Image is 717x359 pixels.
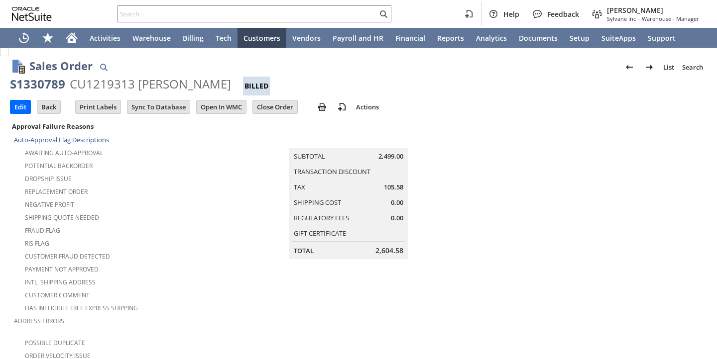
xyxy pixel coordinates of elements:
[294,198,341,207] a: Shipping Cost
[25,187,88,196] a: Replacement Order
[197,100,246,113] input: Open In WMC
[607,5,699,15] span: [PERSON_NAME]
[513,28,564,48] a: Documents
[98,61,110,73] img: Quick Find
[10,120,223,133] div: Approval Failure Reasons
[623,61,635,73] img: Previous
[25,213,99,222] a: Shipping Quote Needed
[648,33,676,43] span: Support
[25,149,103,157] a: Awaiting Auto-Approval
[294,152,325,161] a: Subtotal
[127,100,190,113] input: Sync To Database
[12,7,52,21] svg: logo
[678,59,707,75] a: Search
[243,33,280,43] span: Customers
[25,339,85,347] a: Possible Duplicate
[18,32,30,44] svg: Recent Records
[391,198,403,207] span: 0.00
[14,317,64,325] a: Address Errors
[29,58,93,74] h1: Sales Order
[570,33,590,43] span: Setup
[25,291,90,299] a: Customer Comment
[238,28,286,48] a: Customers
[294,246,314,255] a: Total
[377,8,389,20] svg: Search
[177,28,210,48] a: Billing
[14,135,109,144] a: Auto-Approval Flag Descriptions
[431,28,470,48] a: Reports
[25,239,49,248] a: RIS flag
[25,278,96,286] a: Intl. Shipping Address
[476,33,507,43] span: Analytics
[327,28,389,48] a: Payroll and HR
[294,213,349,222] a: Regulatory Fees
[37,100,60,113] input: Back
[596,28,642,48] a: SuiteApps
[25,200,74,209] a: Negative Profit
[25,175,72,183] a: Dropship Issue
[76,100,120,113] input: Print Labels
[25,162,93,170] a: Potential Backorder
[333,33,383,43] span: Payroll and HR
[10,76,65,92] div: S1330789
[384,182,403,192] span: 105.58
[36,28,60,48] div: Shortcuts
[352,102,383,111] a: Actions
[607,15,636,22] span: Sylvane Inc
[642,28,682,48] a: Support
[210,28,238,48] a: Tech
[437,33,464,43] span: Reports
[519,33,558,43] span: Documents
[547,9,579,19] span: Feedback
[25,226,60,235] a: Fraud Flag
[132,33,171,43] span: Warehouse
[90,33,120,43] span: Activities
[294,229,346,238] a: Gift Certificate
[66,32,78,44] svg: Home
[286,28,327,48] a: Vendors
[395,33,425,43] span: Financial
[70,76,231,92] div: CU1219313 [PERSON_NAME]
[470,28,513,48] a: Analytics
[25,304,138,312] a: Has Ineligible Free Express Shipping
[126,28,177,48] a: Warehouse
[42,32,54,44] svg: Shortcuts
[378,152,403,161] span: 2,499.00
[84,28,126,48] a: Activities
[289,132,408,148] caption: Summary
[643,61,655,73] img: Next
[642,15,699,22] span: Warehouse - Manager
[216,33,232,43] span: Tech
[183,33,204,43] span: Billing
[253,100,297,113] input: Close Order
[243,77,270,95] div: Billed
[294,182,305,191] a: Tax
[25,265,99,273] a: Payment not approved
[659,59,678,75] a: List
[375,246,403,256] span: 2,604.58
[292,33,321,43] span: Vendors
[389,28,431,48] a: Financial
[118,8,377,20] input: Search
[10,100,30,113] input: Edit
[60,28,84,48] a: Home
[601,33,636,43] span: SuiteApps
[564,28,596,48] a: Setup
[336,101,348,113] img: add-record.svg
[25,252,110,261] a: Customer Fraud Detected
[638,15,640,22] span: -
[391,213,403,223] span: 0.00
[294,167,370,176] a: Transaction Discount
[503,9,519,19] span: Help
[316,101,328,113] img: print.svg
[12,28,36,48] a: Recent Records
